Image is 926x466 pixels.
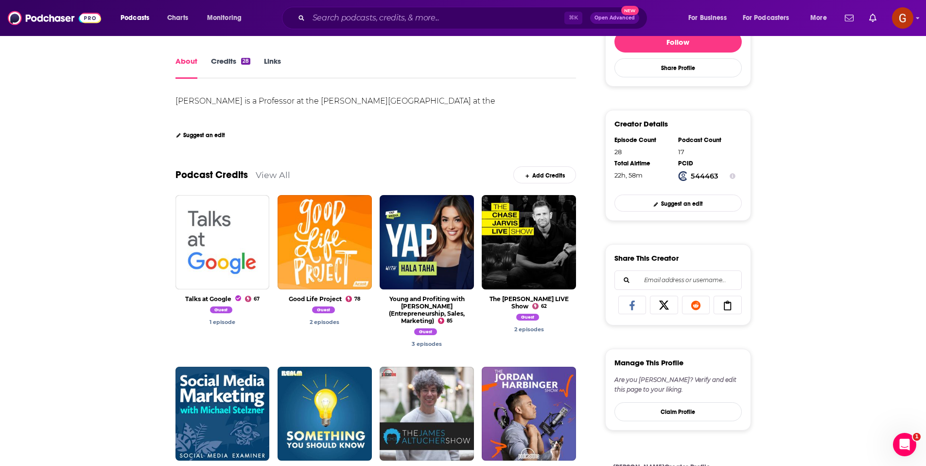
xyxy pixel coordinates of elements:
a: Good Life Project [289,295,342,303]
a: Suggest an edit [175,132,226,139]
div: Podcast Count [678,136,735,144]
a: Charts [161,10,194,26]
a: Jonah Berger [210,308,235,315]
a: Jonah Berger [514,326,544,333]
button: Show profile menu [892,7,913,29]
span: Guest [312,306,335,313]
a: Jonah Berger [310,319,339,325]
span: Open Advanced [594,16,635,20]
a: Suggest an edit [614,195,742,212]
button: Share Profile [614,58,742,77]
a: 85 [438,318,453,324]
button: Show Info [730,171,735,181]
div: 28 [614,148,672,156]
input: Search podcasts, credits, & more... [309,10,564,26]
div: Episode Count [614,136,672,144]
span: For Podcasters [743,11,789,25]
button: Open AdvancedNew [590,12,639,24]
a: Share on Facebook [618,296,646,314]
a: View All [256,170,290,180]
a: Young and Profiting with Hala Taha (Entrepreneurship, Sales, Marketing) [389,295,465,324]
button: Claim Profile [614,402,742,421]
div: PCID [678,160,735,167]
span: Logged in as gcunningham [892,7,913,29]
button: Follow [614,31,742,53]
h3: Creator Details [614,119,668,128]
a: 67 [245,296,260,302]
span: Monitoring [207,11,242,25]
h3: Share This Creator [614,253,679,263]
a: Jonah Berger [210,319,235,325]
span: 1 [913,433,921,441]
a: About [175,56,197,79]
span: 62 [541,305,547,308]
div: Total Airtime [614,160,672,167]
a: Links [264,56,281,79]
button: open menu [681,10,739,26]
iframe: Intercom live chat [893,433,916,456]
button: open menu [804,10,839,26]
button: open menu [114,10,162,26]
a: 78 [346,296,360,302]
span: ⌘ K [564,12,582,24]
div: Search podcasts, credits, & more... [291,7,657,29]
span: 85 [447,319,453,323]
span: Podcasts [121,11,149,25]
a: Jonah Berger [312,308,337,315]
span: 78 [354,297,360,301]
a: Jonah Berger [412,341,442,347]
span: Guest [210,306,233,313]
button: open menu [736,10,804,26]
div: Search followers [614,270,742,290]
span: 67 [254,297,260,301]
span: For Business [688,11,727,25]
a: Share on Reddit [682,296,710,314]
a: Credits28 [211,56,250,79]
span: Guest [414,328,437,335]
input: Email address or username... [623,271,734,289]
img: User Profile [892,7,913,29]
img: Podchaser - Follow, Share and Rate Podcasts [8,9,101,27]
div: 28 [241,58,250,65]
div: 17 [678,148,735,156]
img: Podchaser Creator ID logo [678,171,688,181]
a: Podcast Credits [175,169,248,181]
div: Are you [PERSON_NAME]? Verify and edit this page to your liking. [614,375,742,394]
span: More [810,11,827,25]
strong: 544463 [691,172,718,180]
a: Jonah Berger [414,330,439,337]
h3: Manage This Profile [614,358,683,367]
a: Talks at Google [185,295,241,303]
a: Share on X/Twitter [650,296,678,314]
span: Guest [516,314,539,321]
a: Show notifications dropdown [841,10,857,26]
a: Copy Link [714,296,742,314]
button: open menu [200,10,254,26]
a: 62 [532,303,547,309]
a: Jonah Berger [516,315,542,322]
a: Add Credits [513,166,576,183]
span: 22 hours, 58 minutes, 57 seconds [614,171,643,179]
div: [PERSON_NAME] is a Professor at the [PERSON_NAME][GEOGRAPHIC_DATA] at the [GEOGRAPHIC_DATA][US_ST... [175,96,497,119]
a: Show notifications dropdown [865,10,880,26]
span: Charts [167,11,188,25]
span: New [621,6,639,15]
a: The Chase Jarvis LIVE Show [489,295,569,310]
